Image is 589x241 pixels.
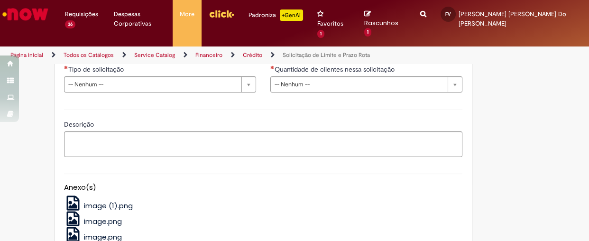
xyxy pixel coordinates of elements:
a: image (1).png [64,201,133,211]
span: Quantidade de clientes nessa solicitação [275,65,396,74]
span: 1 [317,30,324,38]
span: Necessários [270,65,275,69]
span: [PERSON_NAME] [PERSON_NAME] Do [PERSON_NAME] [459,10,566,28]
ul: Trilhas de página [7,46,386,64]
span: Necessários [64,65,68,69]
img: ServiceNow [1,5,50,24]
div: Padroniza [248,9,303,21]
a: Página inicial [10,51,43,59]
span: 36 [65,20,75,28]
a: Solicitação de Limite e Prazo Rota [283,51,370,59]
textarea: Descrição [64,131,462,157]
span: image.png [83,216,121,226]
img: click_logo_yellow_360x200.png [209,7,234,21]
span: Rascunhos [364,19,398,28]
span: Requisições [65,9,98,19]
span: Favoritos [317,19,343,28]
span: More [180,9,194,19]
span: Descrição [64,120,96,129]
a: Todos os Catálogos [64,51,114,59]
span: -- Nenhum -- [275,77,443,92]
span: Tipo de solicitação [68,65,126,74]
span: image (1).png [83,201,132,211]
h5: Anexo(s) [64,184,462,192]
a: Service Catalog [134,51,175,59]
span: FV [445,11,451,17]
p: +GenAi [280,9,303,21]
a: image.png [64,216,122,226]
a: Rascunhos [364,10,406,37]
a: Financeiro [195,51,222,59]
span: Despesas Corporativas [114,9,166,28]
span: 1 [364,28,371,37]
span: -- Nenhum -- [68,77,237,92]
a: Crédito [243,51,262,59]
